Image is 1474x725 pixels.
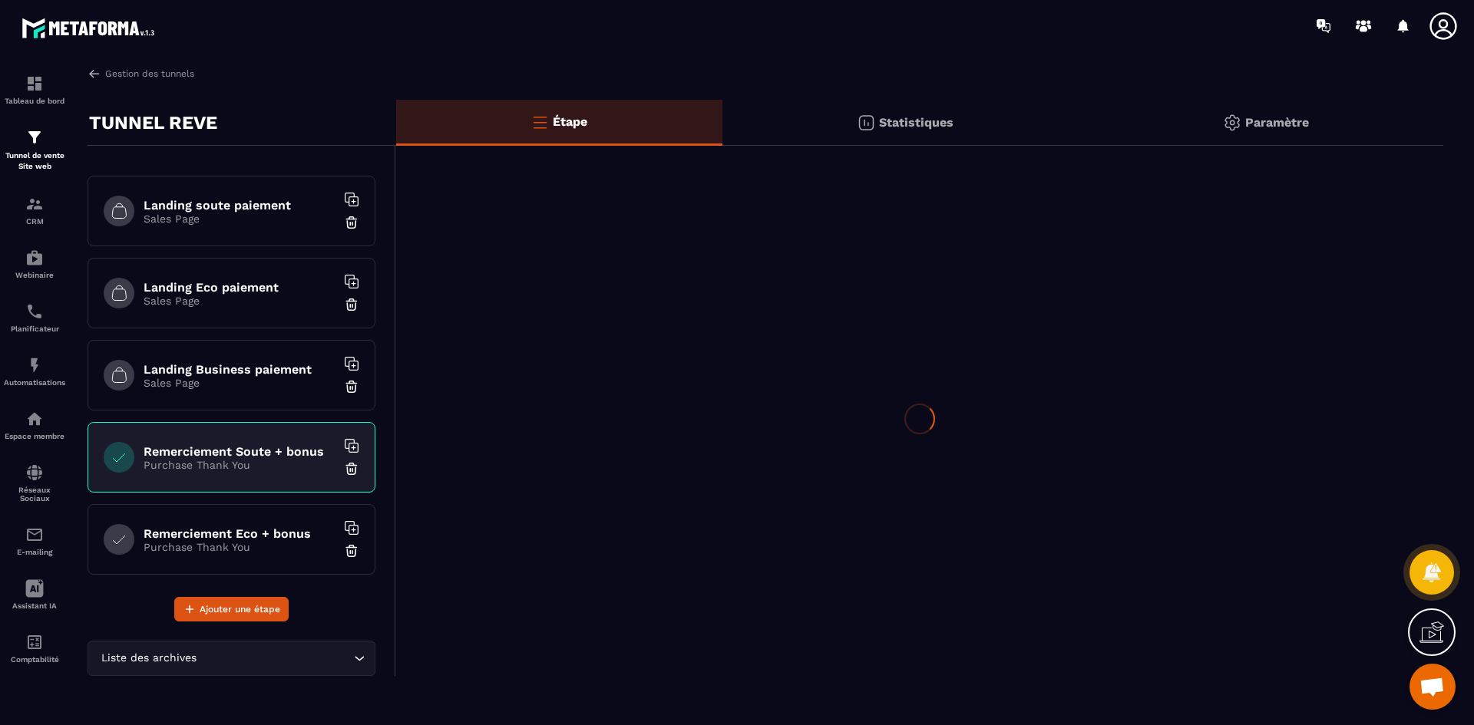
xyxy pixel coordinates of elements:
[25,526,44,544] img: email
[200,650,350,667] input: Search for option
[344,297,359,312] img: trash
[200,601,280,617] span: Ajouter une étape
[25,74,44,93] img: formation
[88,67,194,81] a: Gestion des tunnels
[4,291,65,344] a: schedulerschedulerPlanificateur
[25,633,44,651] img: accountant
[879,115,953,130] p: Statistiques
[25,249,44,267] img: automations
[4,655,65,664] p: Comptabilité
[857,114,875,132] img: stats.20deebd0.svg
[144,541,335,553] p: Purchase Thank You
[97,650,200,667] span: Liste des archives
[4,378,65,387] p: Automatisations
[89,107,217,138] p: TUNNEL REVE
[144,295,335,307] p: Sales Page
[88,641,375,676] div: Search for option
[21,14,160,42] img: logo
[4,548,65,556] p: E-mailing
[4,237,65,291] a: automationsautomationsWebinaire
[4,621,65,675] a: accountantaccountantComptabilité
[4,97,65,105] p: Tableau de bord
[1245,115,1309,130] p: Paramètre
[4,117,65,183] a: formationformationTunnel de vente Site web
[144,444,335,459] h6: Remerciement Soute + bonus
[530,113,549,131] img: bars-o.4a397970.svg
[4,217,65,226] p: CRM
[25,463,44,482] img: social-network
[344,543,359,559] img: trash
[174,597,289,621] button: Ajouter une étape
[25,128,44,147] img: formation
[144,280,335,295] h6: Landing Eco paiement
[144,377,335,389] p: Sales Page
[4,150,65,172] p: Tunnel de vente Site web
[144,213,335,225] p: Sales Page
[4,514,65,568] a: emailemailE-mailing
[344,461,359,476] img: trash
[144,526,335,541] h6: Remerciement Eco + bonus
[4,63,65,117] a: formationformationTableau de bord
[1223,114,1241,132] img: setting-gr.5f69749f.svg
[25,410,44,428] img: automations
[553,114,587,129] p: Étape
[4,344,65,398] a: automationsautomationsAutomatisations
[144,362,335,377] h6: Landing Business paiement
[344,215,359,230] img: trash
[144,198,335,213] h6: Landing soute paiement
[4,452,65,514] a: social-networksocial-networkRéseaux Sociaux
[4,183,65,237] a: formationformationCRM
[344,379,359,394] img: trash
[25,302,44,321] img: scheduler
[1410,664,1456,710] div: Ouvrir le chat
[88,67,101,81] img: arrow
[144,459,335,471] p: Purchase Thank You
[4,398,65,452] a: automationsautomationsEspace membre
[4,601,65,610] p: Assistant IA
[4,568,65,621] a: Assistant IA
[4,271,65,279] p: Webinaire
[4,325,65,333] p: Planificateur
[25,356,44,374] img: automations
[4,432,65,440] p: Espace membre
[4,486,65,503] p: Réseaux Sociaux
[25,195,44,213] img: formation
